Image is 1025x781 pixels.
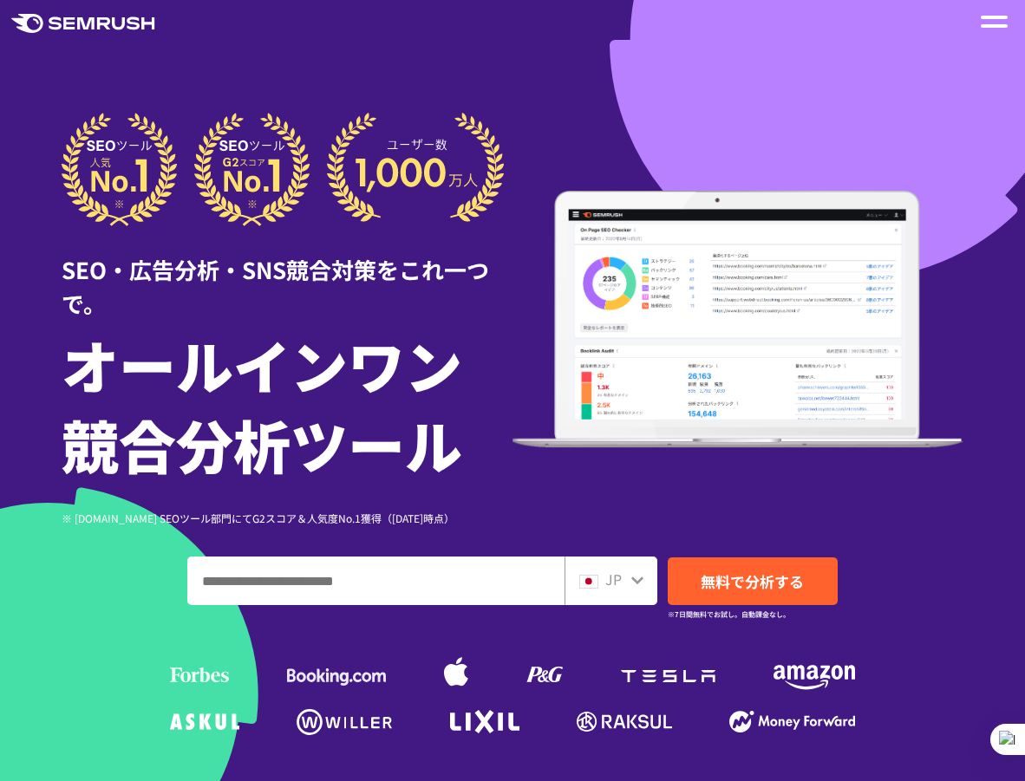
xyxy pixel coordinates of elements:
[62,226,512,320] div: SEO・広告分析・SNS競合対策をこれ一つで。
[668,606,790,622] small: ※7日間無料でお試し。自動課金なし。
[605,569,622,589] span: JP
[62,510,512,526] div: ※ [DOMAIN_NAME] SEOツール部門にてG2スコア＆人気度No.1獲得（[DATE]時点）
[188,557,564,604] input: ドメイン、キーワードまたはURLを入力してください
[62,324,512,484] h1: オールインワン 競合分析ツール
[701,570,804,592] span: 無料で分析する
[668,557,838,605] a: 無料で分析する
